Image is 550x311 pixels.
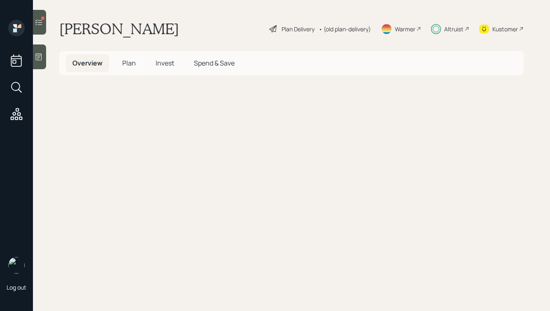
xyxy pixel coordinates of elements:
h1: [PERSON_NAME] [59,20,179,38]
img: hunter_neumayer.jpg [8,257,25,274]
div: Altruist [444,25,464,33]
div: Kustomer [492,25,518,33]
span: Plan [122,58,136,68]
div: • (old plan-delivery) [319,25,371,33]
div: Warmer [395,25,415,33]
span: Overview [72,58,103,68]
span: Spend & Save [194,58,235,68]
div: Log out [7,283,26,291]
div: Plan Delivery [282,25,315,33]
span: Invest [156,58,174,68]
